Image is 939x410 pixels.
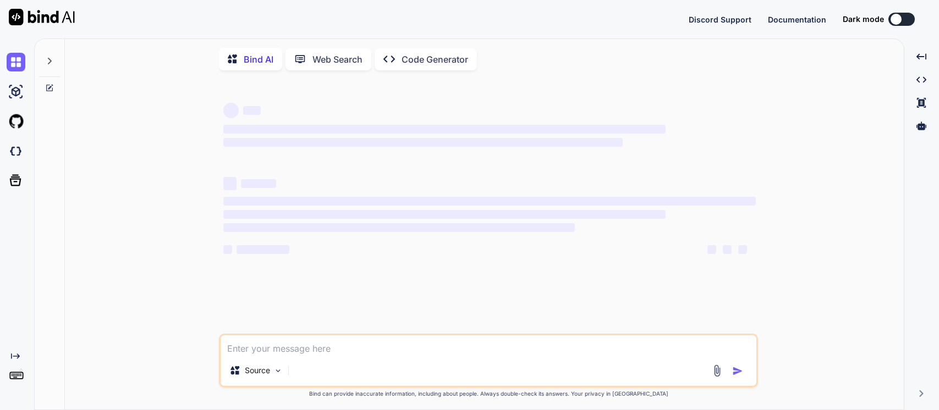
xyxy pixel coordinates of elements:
[223,223,575,232] span: ‌
[7,82,25,101] img: ai-studio
[223,138,623,147] span: ‌
[7,53,25,71] img: chat
[273,366,283,375] img: Pick Models
[723,245,732,254] span: ‌
[223,177,237,190] span: ‌
[223,103,239,118] span: ‌
[402,53,468,66] p: Code Generator
[738,245,747,254] span: ‌
[312,53,363,66] p: Web Search
[241,179,276,188] span: ‌
[768,14,826,25] button: Documentation
[689,15,751,24] span: Discord Support
[689,14,751,25] button: Discord Support
[707,245,716,254] span: ‌
[223,245,232,254] span: ‌
[7,142,25,160] img: darkCloudIdeIcon
[243,106,261,115] span: ‌
[7,112,25,131] img: githubLight
[237,245,289,254] span: ‌
[732,365,743,376] img: icon
[711,364,723,377] img: attachment
[245,365,270,376] p: Source
[768,15,826,24] span: Documentation
[223,197,756,206] span: ‌
[223,125,665,134] span: ‌
[219,390,758,398] p: Bind can provide inaccurate information, including about people. Always double-check its answers....
[244,53,273,66] p: Bind AI
[9,9,75,25] img: Bind AI
[843,14,884,25] span: Dark mode
[223,210,665,219] span: ‌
